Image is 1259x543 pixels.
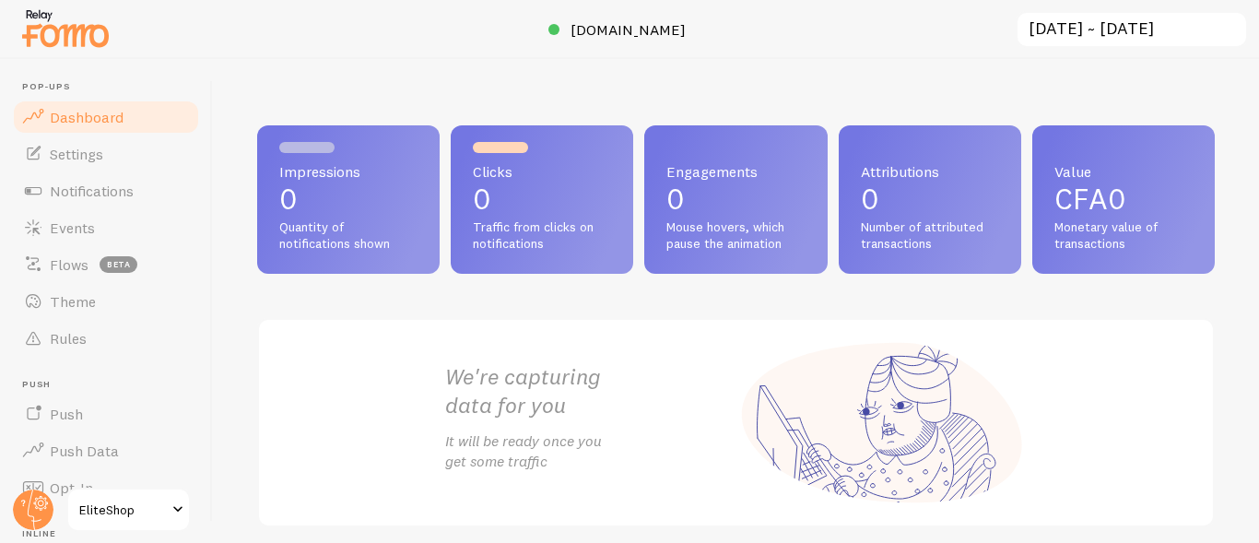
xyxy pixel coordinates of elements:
span: Opt-In [50,478,93,497]
span: Mouse hovers, which pause the animation [666,219,805,252]
span: CFA0 [1054,181,1126,217]
span: Flows [50,255,88,274]
a: Opt-In [11,469,201,506]
span: Rules [50,329,87,348]
a: Theme [11,283,201,320]
span: Notifications [50,182,134,200]
span: Engagements [666,164,805,179]
a: Settings [11,136,201,172]
span: EliteShop [79,499,167,521]
a: Notifications [11,172,201,209]
p: 0 [861,184,999,214]
span: Value [1054,164,1193,179]
p: 0 [279,184,418,214]
span: Number of attributed transactions [861,219,999,252]
span: Inline [22,528,201,540]
img: fomo-relay-logo-orange.svg [19,5,112,52]
a: EliteShop [66,488,191,532]
span: Monetary value of transactions [1054,219,1193,252]
a: Flows beta [11,246,201,283]
p: It will be ready once you get some traffic [445,431,736,473]
a: Dashboard [11,99,201,136]
p: 0 [473,184,611,214]
p: 0 [666,184,805,214]
a: Push Data [11,432,201,469]
a: Rules [11,320,201,357]
h2: We're capturing data for you [445,362,736,419]
span: Dashboard [50,108,124,126]
span: Clicks [473,164,611,179]
span: Push [50,405,83,423]
span: Pop-ups [22,81,201,93]
span: Settings [50,145,103,163]
span: Attributions [861,164,999,179]
span: beta [100,256,137,273]
span: Events [50,218,95,237]
span: Quantity of notifications shown [279,219,418,252]
span: Push [22,379,201,391]
span: Traffic from clicks on notifications [473,219,611,252]
a: Events [11,209,201,246]
a: Push [11,395,201,432]
span: Push Data [50,442,119,460]
span: Theme [50,292,96,311]
span: Impressions [279,164,418,179]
